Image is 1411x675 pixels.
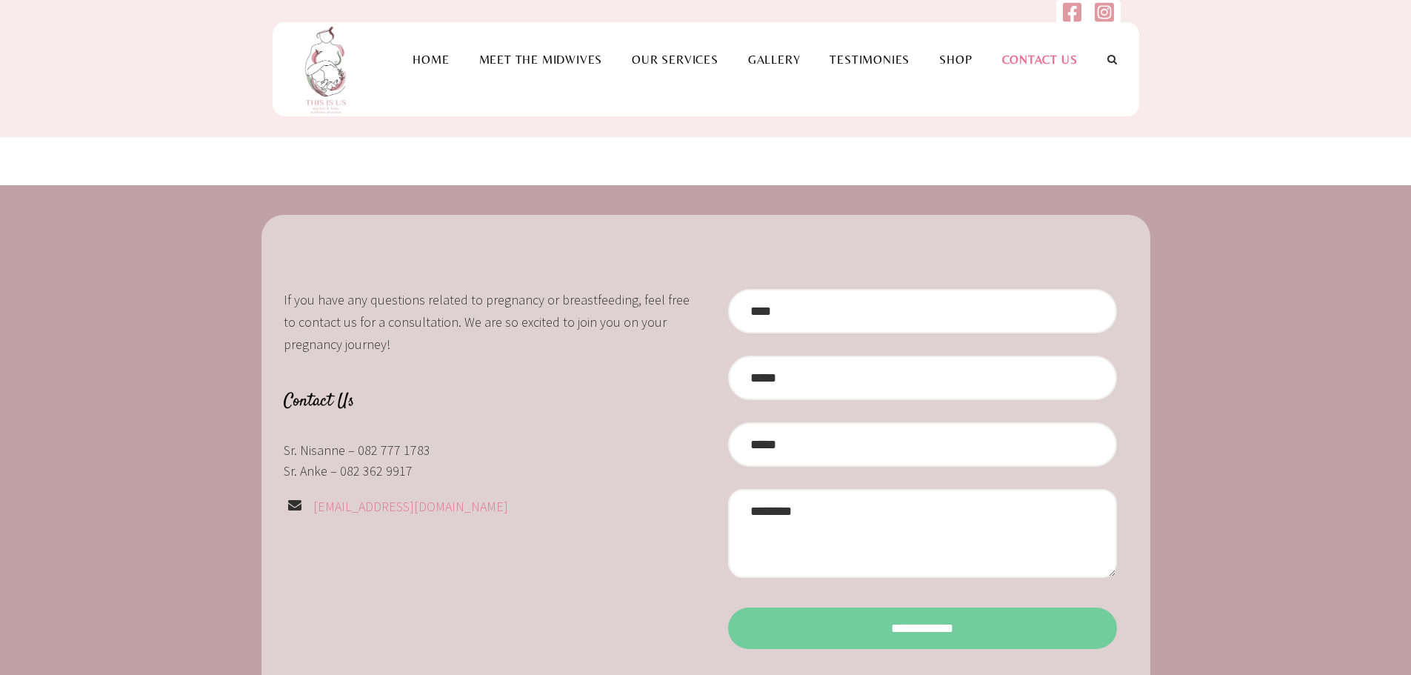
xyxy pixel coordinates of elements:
img: facebook-square.svg [1063,1,1081,23]
img: This is us practice [295,22,361,116]
a: Gallery [733,53,815,67]
a: Follow us on Instagram [1095,10,1113,27]
a: Meet the Midwives [464,53,618,67]
a: Home [398,53,464,67]
a: Shop [924,53,987,67]
a: Testimonies [815,53,924,67]
h4: Contact Us [284,389,695,414]
p: Sr. Anke – 082 362 9917 [284,461,695,482]
a: Contact Us [987,53,1093,67]
p: If you have any questions related to pregnancy or breastfeeding, feel free to contact us for a co... [284,289,695,356]
div: Sr. Nisanne – 082 777 1783 [284,440,695,482]
a: [EMAIL_ADDRESS][DOMAIN_NAME] [313,498,508,515]
img: instagram-square.svg [1095,1,1113,23]
a: Our Services [617,53,733,67]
